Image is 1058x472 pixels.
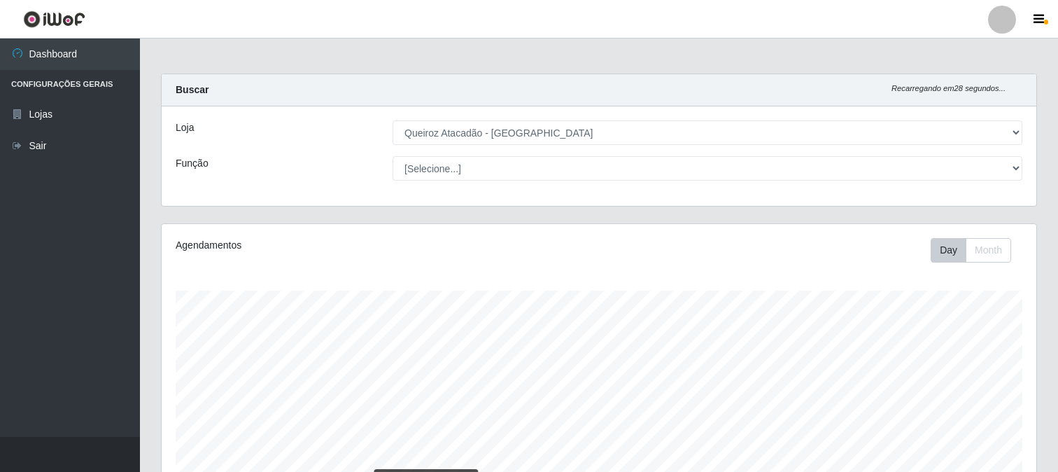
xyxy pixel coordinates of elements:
strong: Buscar [176,84,209,95]
label: Função [176,156,209,171]
button: Month [966,238,1011,263]
div: First group [931,238,1011,263]
i: Recarregando em 28 segundos... [891,84,1006,92]
div: Toolbar with button groups [931,238,1022,263]
div: Agendamentos [176,238,516,253]
img: CoreUI Logo [23,11,85,28]
button: Day [931,238,966,263]
label: Loja [176,120,194,135]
